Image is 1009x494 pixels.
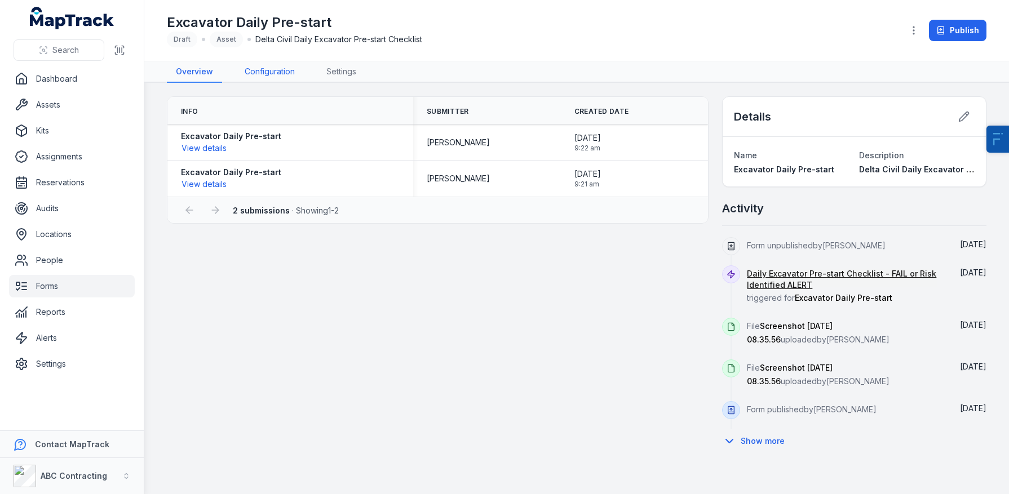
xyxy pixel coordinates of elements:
button: Show more [722,429,792,453]
strong: Excavator Daily Pre-start [181,167,281,178]
span: Delta Civil Daily Excavator Pre-start Checklist [255,34,422,45]
a: Assets [9,94,135,116]
a: Forms [9,275,135,297]
time: 22/08/2025, 9:22:23 am [960,320,986,330]
a: Reservations [9,171,135,194]
span: Submitter [427,107,469,116]
a: MapTrack [30,7,114,29]
span: Info [181,107,198,116]
button: View details [181,178,227,190]
h2: Details [734,109,771,124]
span: Excavator Daily Pre-start [734,164,834,174]
strong: Excavator Daily Pre-start [181,131,281,142]
span: [PERSON_NAME] [427,137,490,148]
time: 22/08/2025, 9:22:23 am [960,268,986,277]
span: [DATE] [574,132,601,144]
time: 22/08/2025, 9:21:03 am [574,168,601,189]
span: File uploaded by [PERSON_NAME] [747,363,889,386]
a: Daily Excavator Pre-start Checklist - FAIL or Risk Identified ALERT [747,268,944,291]
a: Reports [9,301,135,323]
span: [DATE] [574,168,601,180]
span: Excavator Daily Pre-start [795,293,892,302]
a: Locations [9,223,135,246]
time: 22/08/2025, 9:16:29 am [960,403,986,413]
span: Description [859,150,904,160]
time: 26/08/2025, 6:36:55 pm [960,239,986,249]
span: · Showing 1 - 2 [233,206,339,215]
strong: Contact MapTrack [35,439,109,449]
span: 9:21 am [574,180,601,189]
a: Overview [167,61,222,83]
a: Settings [9,353,135,375]
span: [DATE] [960,320,986,330]
div: Asset [210,32,243,47]
div: Draft [167,32,197,47]
span: Screenshot [DATE] 08.35.56 [747,363,833,386]
span: 9:22 am [574,144,601,153]
span: Screenshot [DATE] 08.35.56 [747,321,833,344]
strong: ABC Contracting [41,471,107,480]
span: Created Date [574,107,629,116]
a: People [9,249,135,272]
span: Name [734,150,757,160]
button: Search [14,39,104,61]
button: Publish [929,20,986,41]
span: File uploaded by [PERSON_NAME] [747,321,889,344]
a: Assignments [9,145,135,168]
time: 22/08/2025, 9:22:23 am [574,132,601,153]
span: triggered for [747,269,944,302]
span: [DATE] [960,362,986,371]
span: Form published by [PERSON_NAME] [747,404,877,414]
strong: 2 submissions [233,206,290,215]
a: Audits [9,197,135,220]
a: Settings [317,61,365,83]
a: Configuration [236,61,304,83]
span: [DATE] [960,239,986,249]
a: Alerts [9,327,135,349]
h1: Excavator Daily Pre-start [167,14,422,32]
span: [DATE] [960,268,986,277]
a: Dashboard [9,68,135,90]
h2: Activity [722,201,764,216]
span: [DATE] [960,403,986,413]
span: Search [52,44,79,56]
span: Form unpublished by [PERSON_NAME] [747,241,886,250]
time: 22/08/2025, 9:21:03 am [960,362,986,371]
span: [PERSON_NAME] [427,173,490,184]
a: Kits [9,119,135,142]
button: View details [181,142,227,154]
